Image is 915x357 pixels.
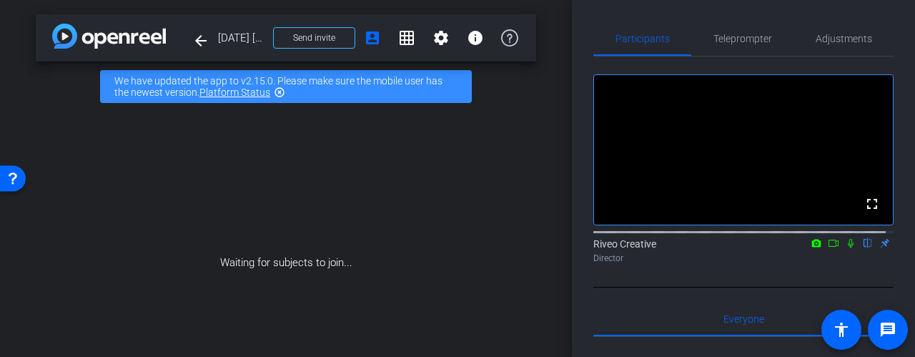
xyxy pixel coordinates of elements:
[52,24,166,49] img: app-logo
[100,70,472,103] div: We have updated the app to v2.15.0. Please make sure the mobile user has the newest version.
[833,321,850,338] mat-icon: accessibility
[859,236,876,249] mat-icon: flip
[816,34,872,44] span: Adjustments
[879,321,896,338] mat-icon: message
[864,195,881,212] mat-icon: fullscreen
